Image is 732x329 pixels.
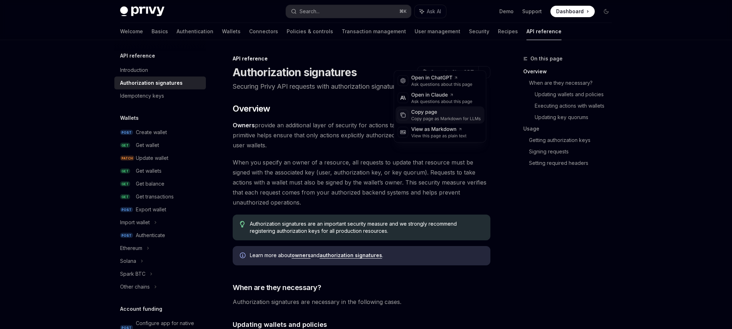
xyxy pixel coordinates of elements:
span: provide an additional layer of security for actions taken by your app’s wallets. This primitive h... [233,120,490,150]
a: Demo [499,8,514,15]
a: POSTCreate wallet [114,126,206,139]
a: Connectors [249,23,278,40]
div: Create wallet [136,128,167,137]
div: Get transactions [136,192,174,201]
a: Updating wallets and policies [535,89,618,100]
span: On this page [530,54,563,63]
div: View this page as plain text [411,133,467,139]
svg: Tip [240,221,245,227]
div: Ethereum [120,244,142,252]
div: Copy page [411,109,481,116]
div: API reference [233,55,490,62]
a: Setting required headers [529,157,618,169]
button: Toggle dark mode [600,6,612,17]
a: Dashboard [550,6,595,17]
a: Executing actions with wallets [535,100,618,112]
a: Overview [523,66,618,77]
div: Get wallets [136,167,162,175]
div: Get balance [136,180,164,188]
a: Recipes [498,23,518,40]
span: Ask AI [427,8,441,15]
span: GET [120,168,130,174]
a: When are they necessary? [529,77,618,89]
div: Other chains [120,283,150,291]
div: Open in ChatGPT [411,74,473,82]
a: Signing requests [529,146,618,157]
div: Open in Claude [411,92,473,99]
span: GET [120,194,130,200]
div: Import wallet [120,218,150,227]
a: owners [292,252,311,259]
span: GET [120,181,130,187]
div: Introduction [120,66,148,74]
h1: Authorization signatures [233,66,357,79]
a: GETGet wallet [114,139,206,152]
span: When you specify an owner of a resource, all requests to update that resource must be signed with... [233,157,490,207]
span: POST [120,207,133,212]
span: Learn more about and . [250,252,483,259]
a: API reference [526,23,562,40]
a: Wallets [222,23,241,40]
div: Spark BTC [120,270,145,278]
span: POST [120,130,133,135]
div: Update wallet [136,154,168,162]
a: PATCHUpdate wallet [114,152,206,164]
div: Idempotency keys [120,92,164,100]
span: Authorization signatures are necessary in the following cases. [233,297,490,307]
div: Copy page as Markdown for LLMs [411,116,481,122]
span: POST [120,233,133,238]
button: Search...⌘K [286,5,411,18]
div: View as Markdown [411,126,467,133]
p: Securing Privy API requests with authorization signatures [233,82,490,92]
a: User management [415,23,460,40]
div: Get wallet [136,141,159,149]
a: Authentication [177,23,213,40]
span: ⌘ K [399,9,407,14]
img: dark logo [120,6,164,16]
a: Security [469,23,489,40]
a: Usage [523,123,618,134]
h5: Account funding [120,305,162,313]
a: Basics [152,23,168,40]
a: Getting authorization keys [529,134,618,146]
a: Updating key quorums [535,112,618,123]
a: Authorization signatures [114,77,206,89]
a: Support [522,8,542,15]
a: POSTAuthenticate [114,229,206,242]
div: Authenticate [136,231,165,240]
div: Export wallet [136,205,166,214]
a: Owners [233,122,255,129]
span: When are they necessary? [233,283,321,293]
a: Policies & controls [287,23,333,40]
span: Overview [233,103,270,114]
span: Dashboard [556,8,584,15]
h5: Wallets [120,114,139,122]
a: authorization signatures [320,252,382,259]
a: POSTExport wallet [114,203,206,216]
a: GETGet wallets [114,164,206,177]
div: Solana [120,257,136,265]
button: Open in ChatGPT [417,66,478,78]
a: Transaction management [342,23,406,40]
span: Authorization signatures are an important security measure and we strongly recommend registering ... [250,220,483,235]
a: Introduction [114,64,206,77]
span: Open in ChatGPT [430,69,474,76]
span: GET [120,143,130,148]
div: Ask questions about this page [411,99,473,104]
a: GETGet balance [114,177,206,190]
div: Authorization signatures [120,79,183,87]
a: Idempotency keys [114,89,206,102]
div: Ask questions about this page [411,82,473,87]
a: GETGet transactions [114,190,206,203]
span: PATCH [120,156,134,161]
svg: Info [240,252,247,260]
button: Ask AI [415,5,446,18]
a: Welcome [120,23,143,40]
h5: API reference [120,51,155,60]
div: Search... [300,7,320,16]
